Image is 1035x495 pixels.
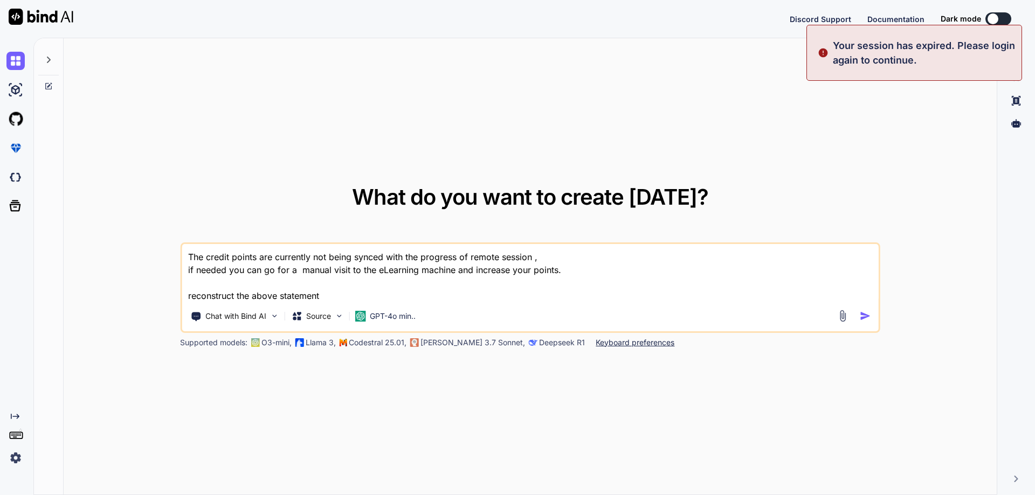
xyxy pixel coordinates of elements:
span: Discord Support [790,15,851,24]
img: premium [6,139,25,157]
img: Mistral-AI [339,339,347,346]
img: githubLight [6,110,25,128]
span: What do you want to create [DATE]? [352,184,708,210]
img: claude [410,338,418,347]
p: Llama 3, [306,337,336,348]
img: icon [860,310,871,322]
p: GPT-4o min.. [370,311,416,322]
img: chat [6,52,25,70]
img: GPT-4 [251,338,259,347]
img: ai-studio [6,81,25,99]
img: settings [6,449,25,467]
p: Your session has expired. Please login again to continue. [833,38,1015,67]
img: attachment [837,310,849,322]
p: Supported models: [180,337,247,348]
img: darkCloudIdeIcon [6,168,25,186]
img: Pick Models [334,311,343,320]
p: Keyboard preferences [596,337,674,348]
img: GPT-4o mini [355,311,365,322]
button: Documentation [867,13,924,25]
img: Llama2 [295,338,303,347]
p: Chat with Bind AI [205,311,266,322]
span: Dark mode [941,13,981,24]
img: Bind AI [9,9,73,25]
span: Documentation [867,15,924,24]
button: Discord Support [790,13,851,25]
p: Codestral 25.01, [349,337,406,348]
p: Source [306,311,331,322]
p: Deepseek R1 [539,337,585,348]
img: Pick Tools [270,311,279,320]
img: claude [528,338,537,347]
textarea: The credit points are currently not being synced with the progress of remote session , if needed ... [182,244,879,302]
p: [PERSON_NAME] 3.7 Sonnet, [420,337,525,348]
p: O3-mini, [261,337,292,348]
img: alert [818,38,829,67]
